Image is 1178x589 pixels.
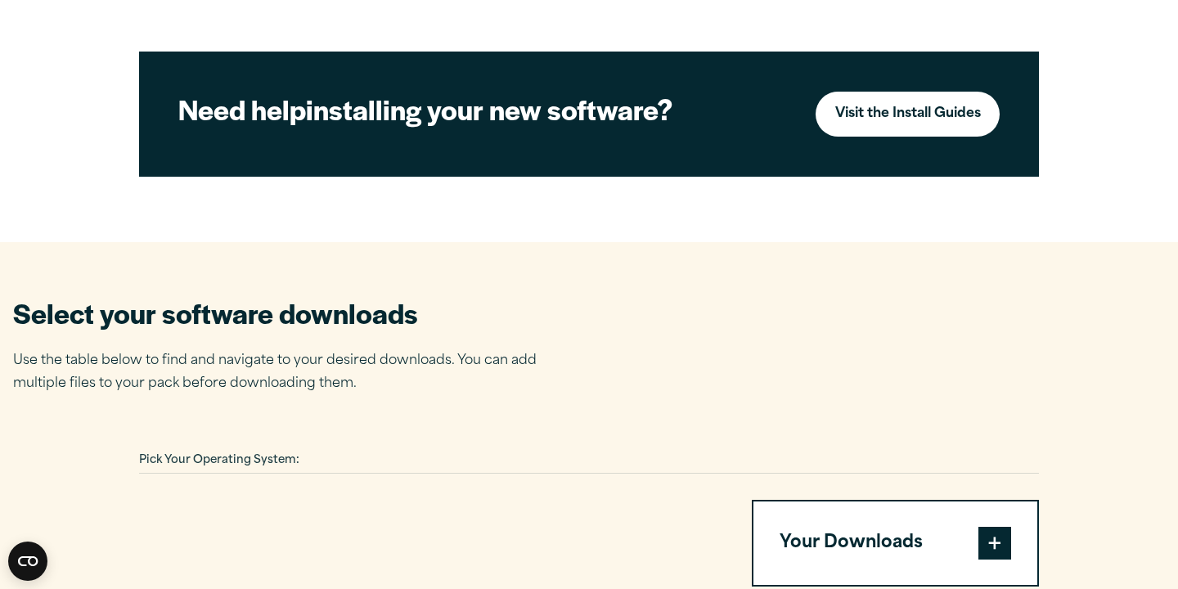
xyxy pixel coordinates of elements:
button: Your Downloads [753,501,1037,585]
a: Visit the Install Guides [816,92,1000,136]
p: Use the table below to find and navigate to your desired downloads. You can add multiple files to... [13,349,586,397]
span: Pick Your Operating System: [139,455,299,465]
h2: Select your software downloads [13,294,586,331]
h2: installing your new software? [178,91,751,128]
strong: Visit the Install Guides [835,102,981,126]
button: Open CMP widget [8,542,47,581]
strong: Need help [178,89,306,128]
